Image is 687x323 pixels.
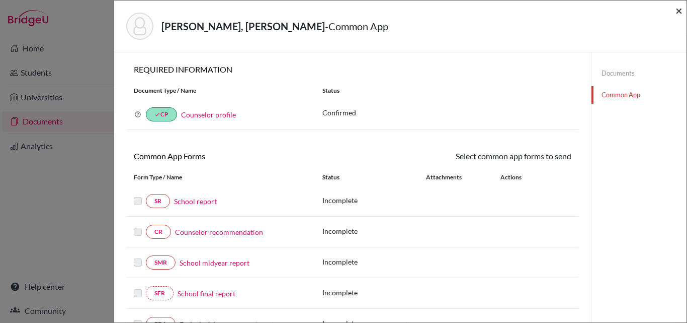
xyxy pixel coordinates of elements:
[353,150,579,162] div: Select common app forms to send
[126,64,579,74] h6: REQUIRED INFORMATION
[178,288,235,299] a: School final report
[154,111,160,117] i: done
[322,256,426,267] p: Incomplete
[675,5,682,17] button: Close
[591,64,686,82] a: Documents
[146,286,174,300] a: SFR
[426,173,488,182] div: Attachments
[315,86,579,95] div: Status
[146,194,170,208] a: SR
[325,20,388,32] span: - Common App
[488,173,551,182] div: Actions
[146,255,176,270] a: SMR
[146,225,171,239] a: CR
[675,3,682,18] span: ×
[175,227,263,237] a: Counselor recommendation
[174,196,217,207] a: School report
[146,107,177,121] a: doneCP
[126,151,353,161] h6: Common App Forms
[181,110,236,119] a: Counselor profile
[322,173,426,182] div: Status
[126,86,315,95] div: Document Type / Name
[322,226,426,236] p: Incomplete
[322,287,426,298] p: Incomplete
[322,107,571,118] p: Confirmed
[322,195,426,206] p: Incomplete
[126,173,315,182] div: Form Type / Name
[591,86,686,104] a: Common App
[180,257,249,268] a: School midyear report
[161,20,325,32] strong: [PERSON_NAME], [PERSON_NAME]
